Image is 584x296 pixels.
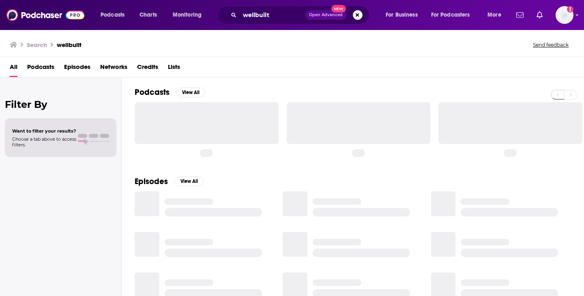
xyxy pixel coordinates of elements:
h3: Search [27,41,47,49]
span: Choose a tab above to access filters. [12,136,76,148]
a: Episodes [64,60,90,77]
span: Want to filter your results? [12,128,76,134]
span: Podcasts [101,9,125,21]
button: View All [174,176,204,186]
span: New [331,5,346,13]
button: Send feedback [530,41,571,48]
img: User Profile [556,6,573,24]
span: Logged in as AzionePR [556,6,573,24]
h2: Podcasts [135,87,170,97]
a: Show notifications dropdown [513,8,527,22]
span: For Business [386,9,418,21]
button: Show profile menu [556,6,573,24]
h2: Filter By [5,99,116,110]
a: EpisodesView All [135,176,204,187]
span: More [487,9,501,21]
a: All [10,60,17,77]
span: Charts [140,9,157,21]
div: Search podcasts, credits, & more... [225,6,377,24]
svg: Add a profile image [567,6,573,13]
button: Open AdvancedNew [305,10,346,20]
a: Credits [137,60,158,77]
a: Podcasts [27,60,54,77]
button: open menu [426,9,482,21]
h3: wellbuilt [57,41,82,49]
input: Search podcasts, credits, & more... [240,9,305,21]
button: open menu [482,9,511,21]
img: Podchaser - Follow, Share and Rate Podcasts [6,7,84,23]
button: open menu [95,9,135,21]
a: PodcastsView All [135,87,205,97]
button: open menu [380,9,428,21]
button: View All [176,88,205,97]
span: For Podcasters [431,9,470,21]
span: Monitoring [173,9,202,21]
a: Networks [100,60,127,77]
span: Open Advanced [309,13,343,17]
a: Show notifications dropdown [533,8,546,22]
a: Lists [168,60,180,77]
a: Charts [134,9,162,21]
button: open menu [167,9,212,21]
h2: Episodes [135,176,168,187]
